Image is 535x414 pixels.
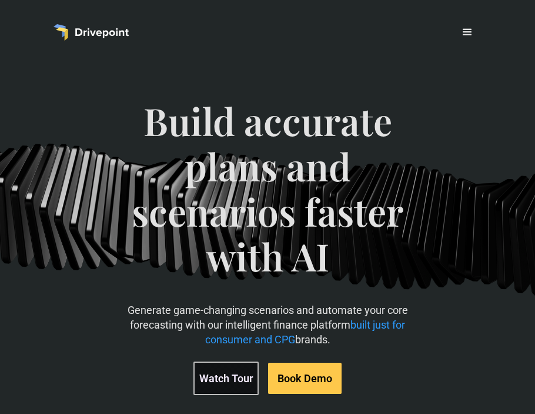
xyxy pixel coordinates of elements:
div: menu [453,18,481,47]
a: Watch Tour [193,362,259,395]
p: Generate game-changing scenarios and automate your core forecasting with our intelligent finance ... [121,303,414,347]
a: home [53,24,129,41]
a: Book Demo [268,363,342,394]
span: Build accurate plans and scenarios faster with AI [121,98,414,303]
